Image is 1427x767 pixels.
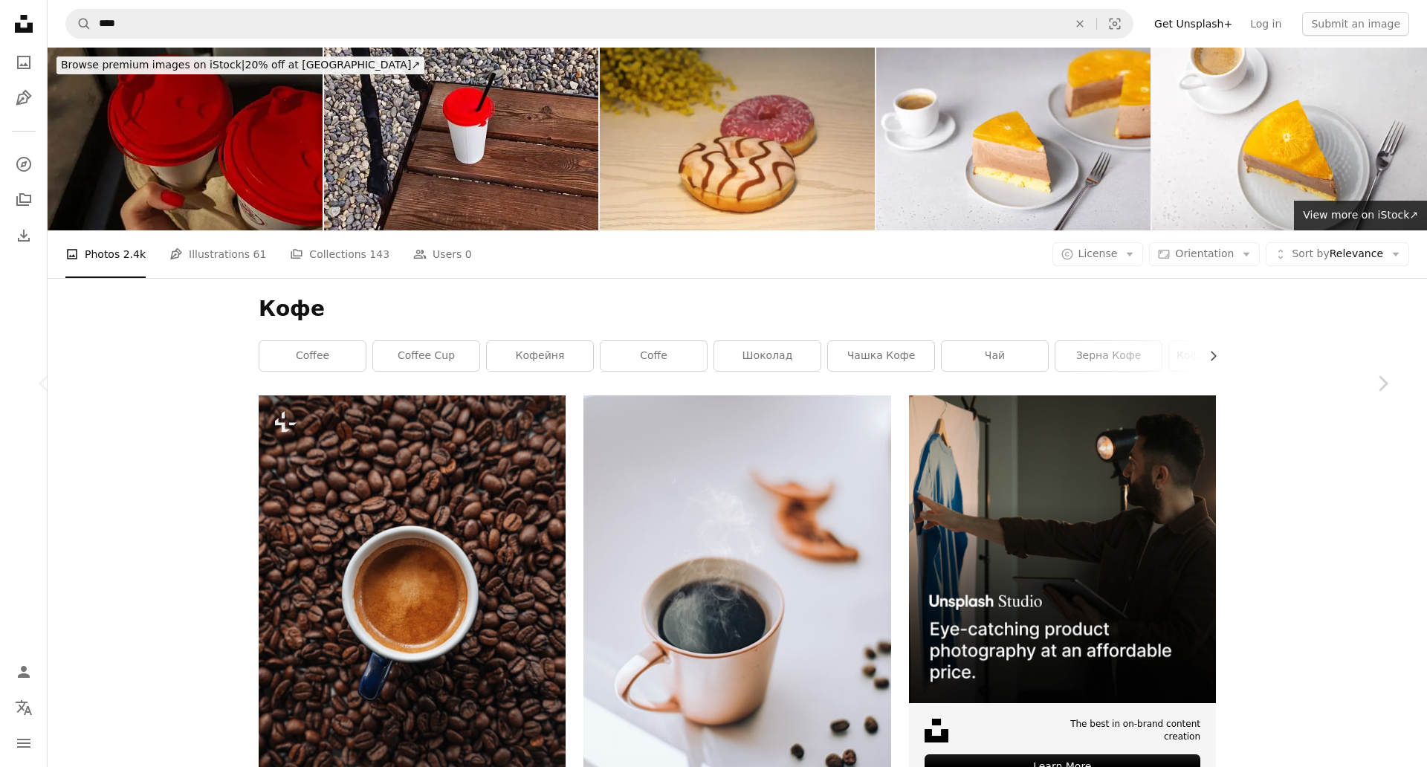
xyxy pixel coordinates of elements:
[487,341,593,371] a: кофейня
[1169,341,1275,371] a: кофейные зерна
[1175,247,1234,259] span: Orientation
[9,221,39,250] a: Download History
[1064,10,1096,38] button: Clear
[1055,341,1162,371] a: зерна кофе
[9,48,39,77] a: Photos
[9,185,39,215] a: Collections
[1303,209,1418,221] span: View more on iStock ↗
[61,59,245,71] span: Browse premium images on iStock |
[1294,201,1427,230] a: View more on iStock↗
[290,230,389,278] a: Collections 143
[942,341,1048,371] a: чай
[9,728,39,758] button: Menu
[259,587,566,601] a: a cup of coffee sitting on top of a pile of coffee beans
[714,341,821,371] a: шоколад
[601,341,707,371] a: coffe
[48,48,433,83] a: Browse premium images on iStock|20% off at [GEOGRAPHIC_DATA]↗
[9,693,39,722] button: Language
[1338,312,1427,455] a: Next
[909,395,1216,702] img: file-1715714098234-25b8b4e9d8faimage
[1078,247,1118,259] span: License
[65,9,1133,39] form: Find visuals sitewide
[1241,12,1290,36] a: Log in
[61,59,420,71] span: 20% off at [GEOGRAPHIC_DATA] ↗
[465,246,472,262] span: 0
[828,341,934,371] a: чашка кофе
[583,620,890,633] a: a cup of coffee with steam rising out of it
[925,719,948,742] img: file-1631678316303-ed18b8b5cb9cimage
[1145,12,1241,36] a: Get Unsplash+
[1032,718,1200,743] span: The best in on-brand content creation
[9,657,39,687] a: Log in / Sign up
[1266,242,1409,266] button: Sort byRelevance
[259,341,366,371] a: coffee
[259,296,1216,323] h1: Кофе
[1200,341,1216,371] button: scroll list to the right
[48,48,323,230] img: Кофе
[169,230,266,278] a: Illustrations 61
[1302,12,1409,36] button: Submit an image
[1152,48,1427,230] img: Шоколадно-апельсиновый муссовый торт с бисквитной основой, желе и кружочками апельсина. Кусок дом...
[9,149,39,179] a: Explore
[876,48,1151,230] img: Шоколадно-апельсиновый муссовый торт с бисквитной основой, желе и кружочками апельсина. Кусок дом...
[1292,247,1383,262] span: Relevance
[324,48,599,230] img: Кофе-брейк
[66,10,91,38] button: Search Unsplash
[253,246,267,262] span: 61
[1292,247,1329,259] span: Sort by
[373,341,479,371] a: coffee cup
[9,83,39,113] a: Illustrations
[369,246,389,262] span: 143
[1149,242,1260,266] button: Orientation
[413,230,472,278] a: Users 0
[600,48,875,230] img: Two or a couple of frosted doughnuts.
[1052,242,1144,266] button: License
[1097,10,1133,38] button: Visual search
